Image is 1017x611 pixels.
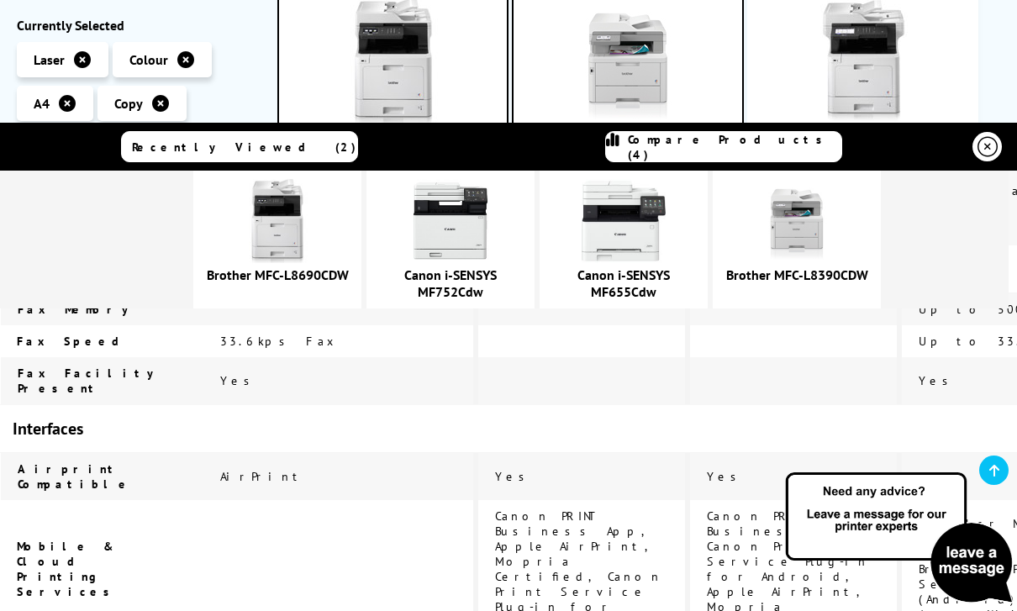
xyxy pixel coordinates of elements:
span: Yes [707,469,746,484]
a: Brother MFC-L8690CDW [330,111,456,128]
span: Fax Facility Present [18,366,161,396]
img: Canon-MF752Cdw-Front-Small.jpg [408,179,493,263]
img: MFCL8690CDWFRONTSmall.jpg [235,179,319,263]
a: Brother MFC-L8390CDW [726,266,868,283]
img: Open Live Chat window [782,470,1017,608]
div: Currently Selected [17,17,261,34]
span: Laser [34,51,65,68]
span: Airprint Compatible [18,461,132,492]
span: Compare Products (4) [628,132,841,162]
span: Colour [129,51,168,68]
a: Brother MFC-L8690CDW [207,266,349,283]
span: Mobile & Cloud Printing Services [17,539,119,599]
a: Recently Viewed (2) [121,131,358,162]
span: 33.6kps Fax [220,334,340,349]
span: Interfaces [13,418,83,440]
span: Fax Speed [17,334,136,349]
a: Brother MFC-L8900CDW [800,110,926,127]
a: Brother MFC-L8390CDW [565,111,691,128]
a: Canon i-SENSYS MF752Cdw [404,266,497,300]
img: Canon-MF655Cdw-Front-Small.jpg [582,179,666,263]
span: Yes [919,373,957,388]
span: AirPrint [220,469,305,484]
img: brother-MFC-L8390CDW-front-small.jpg [755,179,839,263]
span: A4 [34,95,50,112]
span: Yes [495,469,534,484]
span: Fax Memory [18,302,136,317]
a: Compare Products (4) [605,131,842,162]
a: Canon i-SENSYS MF655Cdw [577,266,670,300]
span: Yes [220,373,259,388]
span: Recently Viewed (2) [132,140,356,155]
span: Copy [114,95,143,112]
